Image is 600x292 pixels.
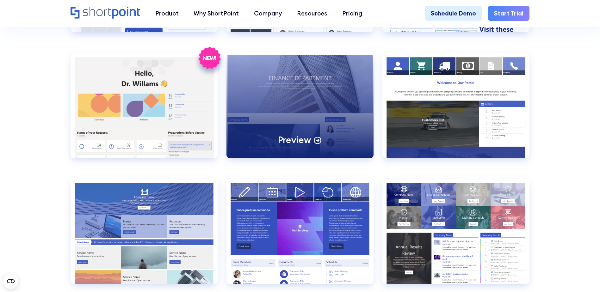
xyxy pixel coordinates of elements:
[342,9,362,18] div: Pricing
[382,53,529,170] a: Intranet Layout 2
[246,6,289,21] a: Company
[488,6,529,21] a: Start Trial
[194,9,239,18] div: Why ShortPoint
[186,6,246,21] a: Why ShortPoint
[289,6,335,21] a: Resources
[335,6,370,21] a: Pricing
[155,9,179,18] div: Product
[425,6,482,21] a: Schedule Demo
[297,9,327,18] div: Resources
[71,53,218,170] a: Healthcare 2
[71,7,140,20] a: Home
[226,53,374,170] a: Intranet LayoutPreview
[278,134,311,146] p: Preview
[568,262,600,292] iframe: Chat Widget
[254,9,282,18] div: Company
[3,274,18,289] button: Open CMP widget
[148,6,186,21] a: Product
